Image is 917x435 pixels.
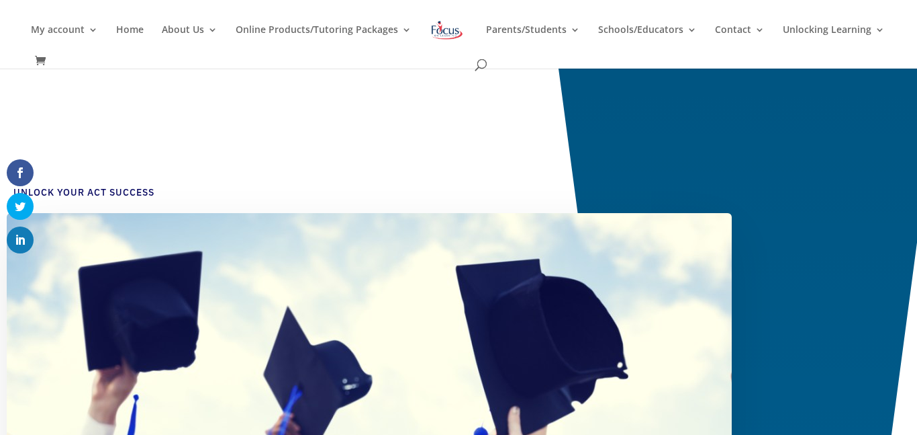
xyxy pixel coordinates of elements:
[598,25,697,56] a: Schools/Educators
[116,25,144,56] a: Home
[13,186,712,206] h4: Unlock Your ACT Success
[486,25,580,56] a: Parents/Students
[31,25,98,56] a: My account
[430,18,465,42] img: Focus on Learning
[236,25,412,56] a: Online Products/Tutoring Packages
[783,25,885,56] a: Unlocking Learning
[715,25,765,56] a: Contact
[162,25,218,56] a: About Us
